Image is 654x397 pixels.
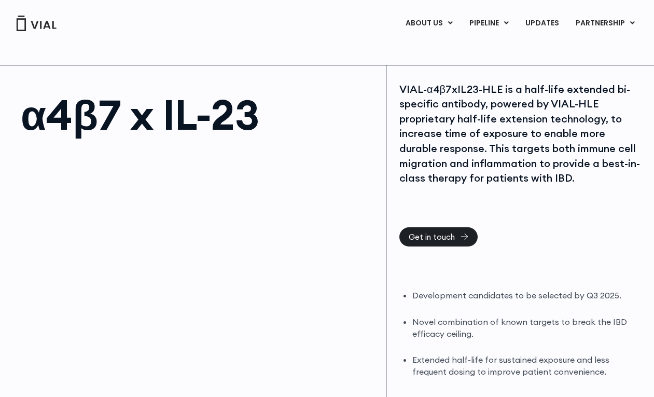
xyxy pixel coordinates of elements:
a: Get in touch [399,227,478,247]
div: VIAL-α4β7xIL23-HLE is a half-life extended bi-specific antibody, powered by VIAL-HLE proprietary ... [399,82,641,186]
a: UPDATES [517,15,567,32]
a: ABOUT USMenu Toggle [397,15,461,32]
li: Development candidates to be selected by Q3 2025. [412,290,641,302]
h1: α4β7 x IL-23 [21,94,375,135]
span: Get in touch [409,233,455,241]
a: PIPELINEMenu Toggle [461,15,517,32]
a: PARTNERSHIPMenu Toggle [567,15,643,32]
img: Vial Logo [16,16,57,31]
li: Extended half-life for sustained exposure and less frequent dosing to improve patient convenience. [412,354,641,378]
li: Novel combination of known targets to break the IBD efficacy ceiling. [412,316,641,340]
